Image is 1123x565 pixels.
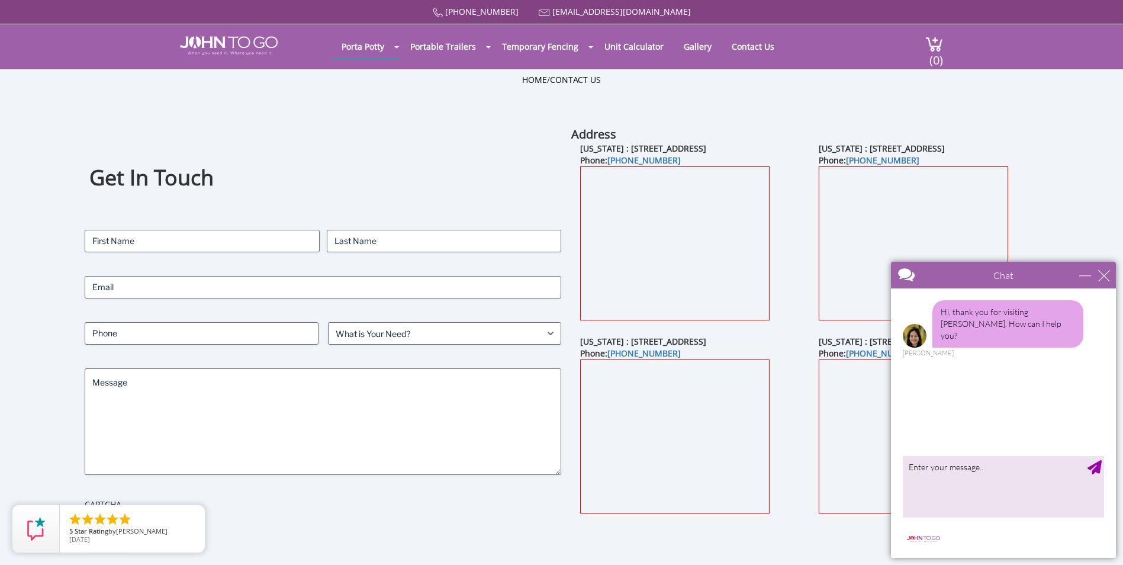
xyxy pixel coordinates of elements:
b: Phone: [580,155,681,166]
input: Last Name [327,230,562,252]
b: [US_STATE] : [STREET_ADDRESS][US_STATE] [819,336,989,347]
input: Phone [85,322,318,345]
a: Gallery [675,35,720,58]
a: [PHONE_NUMBER] [607,348,681,359]
a: Porta Potty [333,35,393,58]
li:  [93,512,107,527]
span: 5 [69,527,73,535]
iframe: Live Chat Box [884,255,1123,565]
a: Portable Trailers [401,35,485,58]
b: Address [571,126,616,142]
li:  [81,512,95,527]
img: Call [433,8,443,18]
a: [PHONE_NUMBER] [607,155,681,166]
span: [PERSON_NAME] [116,527,168,535]
a: [PHONE_NUMBER] [846,155,919,166]
span: (0) [929,43,943,68]
b: Phone: [580,348,681,359]
span: by [69,528,195,536]
a: Unit Calculator [596,35,672,58]
img: Mail [539,9,550,17]
span: [DATE] [69,535,90,544]
img: JOHN to go [180,36,278,55]
a: Contact Us [723,35,783,58]
b: [US_STATE] : [STREET_ADDRESS] [580,143,706,154]
b: [US_STATE] : [STREET_ADDRESS] [819,143,945,154]
b: Phone: [819,155,919,166]
a: [EMAIL_ADDRESS][DOMAIN_NAME] [552,6,691,17]
li:  [118,512,132,527]
a: Home [522,74,547,85]
b: Phone: [819,348,919,359]
a: [PHONE_NUMBER] [846,348,919,359]
input: First Name [85,230,320,252]
span: Star Rating [75,527,108,535]
li:  [105,512,120,527]
a: Temporary Fencing [493,35,587,58]
img: Review Rating [24,517,48,541]
ul: / [522,74,601,86]
img: cart a [925,36,943,52]
a: [PHONE_NUMBER] [445,6,519,17]
input: Email [85,276,561,298]
h1: Get In Touch [89,163,556,192]
a: Contact Us [550,74,601,85]
li:  [68,512,82,527]
label: CAPTCHA [85,499,561,511]
b: [US_STATE] : [STREET_ADDRESS] [580,336,706,347]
